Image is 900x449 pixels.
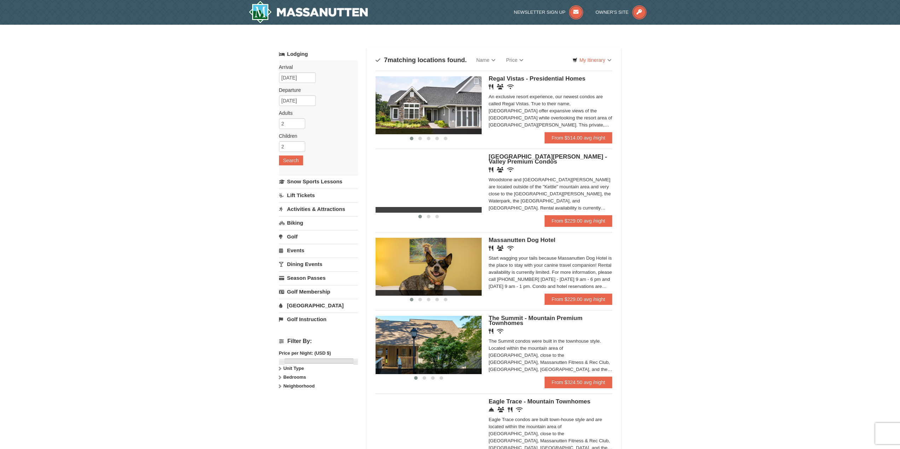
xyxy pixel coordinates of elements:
[489,407,494,412] i: Concierge Desk
[545,294,612,305] a: From $229.00 avg /night
[384,57,388,64] span: 7
[279,64,353,71] label: Arrival
[283,383,315,389] strong: Neighborhood
[489,167,493,172] i: Restaurant
[508,407,512,412] i: Restaurant
[514,10,565,15] span: Newsletter Sign Up
[317,364,324,370] span: 514
[514,10,583,15] a: Newsletter Sign Up
[279,175,358,188] a: Snow Sports Lessons
[516,407,523,412] i: Wireless Internet (free)
[279,258,358,271] a: Dining Events
[489,75,586,82] span: Regal Vistas - Presidential Homes
[279,110,353,117] label: Adults
[249,1,368,23] img: Massanutten Resort Logo
[279,364,358,371] label: -
[249,1,368,23] a: Massanutten Resort
[545,377,612,388] a: From $324.50 avg /night
[498,407,504,412] i: Conference Facilities
[489,153,607,165] span: [GEOGRAPHIC_DATA][PERSON_NAME] - Valley Premium Condos
[568,55,616,65] a: My Itinerary
[279,155,303,165] button: Search
[489,84,493,89] i: Restaurant
[279,350,331,356] strong: Price per Night: (USD $)
[279,132,353,140] label: Children
[507,167,514,172] i: Wireless Internet (free)
[283,366,304,371] strong: Unit Type
[545,132,612,143] a: From $514.00 avg /night
[489,246,493,251] i: Restaurant
[507,84,514,89] i: Wireless Internet (free)
[471,53,501,67] a: Name
[279,299,358,312] a: [GEOGRAPHIC_DATA]
[489,329,493,334] i: Restaurant
[489,338,612,373] div: The Summit condos were built in the townhouse style. Located within the mountain area of [GEOGRAP...
[279,202,358,215] a: Activities & Attractions
[497,329,504,334] i: Wireless Internet (free)
[279,338,358,344] h4: Filter By:
[501,53,529,67] a: Price
[489,315,582,326] span: The Summit - Mountain Premium Townhomes
[313,364,315,370] span: 0
[279,230,358,243] a: Golf
[279,189,358,202] a: Lift Tickets
[279,244,358,257] a: Events
[279,285,358,298] a: Golf Membership
[489,93,612,129] div: An exclusive resort experience, our newest condos are called Regal Vistas. True to their name, [G...
[279,48,358,60] a: Lodging
[596,10,629,15] span: Owner's Site
[279,271,358,284] a: Season Passes
[507,246,514,251] i: Wireless Internet (free)
[279,87,353,94] label: Departure
[489,176,612,212] div: Woodstone and [GEOGRAPHIC_DATA][PERSON_NAME] are located outside of the "Kettle" mountain area an...
[497,84,504,89] i: Banquet Facilities
[489,398,591,405] span: Eagle Trace - Mountain Townhomes
[376,57,467,64] h4: matching locations found.
[497,167,504,172] i: Banquet Facilities
[283,374,306,380] strong: Bedrooms
[489,237,556,243] span: Massanutten Dog Hotel
[497,246,504,251] i: Banquet Facilities
[596,10,646,15] a: Owner's Site
[279,313,358,326] a: Golf Instruction
[279,216,358,229] a: Biking
[545,215,612,226] a: From $229.00 avg /night
[489,255,612,290] div: Start wagging your tails because Massanutten Dog Hotel is the place to stay with your canine trav...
